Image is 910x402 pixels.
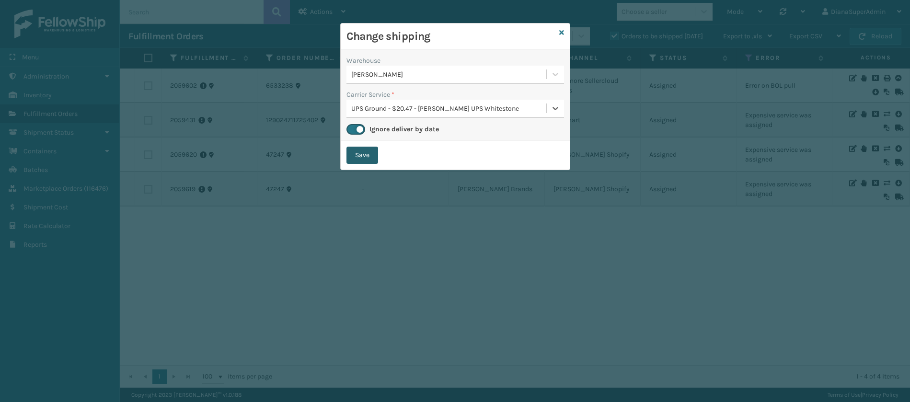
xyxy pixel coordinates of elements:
label: Ignore deliver by date [369,125,439,133]
h3: Change shipping [346,29,555,44]
div: [PERSON_NAME] [351,69,547,80]
button: Save [346,147,378,164]
div: UPS Ground - $20.47 - [PERSON_NAME] UPS Whitestone [351,103,547,114]
label: Carrier Service [346,90,394,100]
label: Warehouse [346,56,380,66]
